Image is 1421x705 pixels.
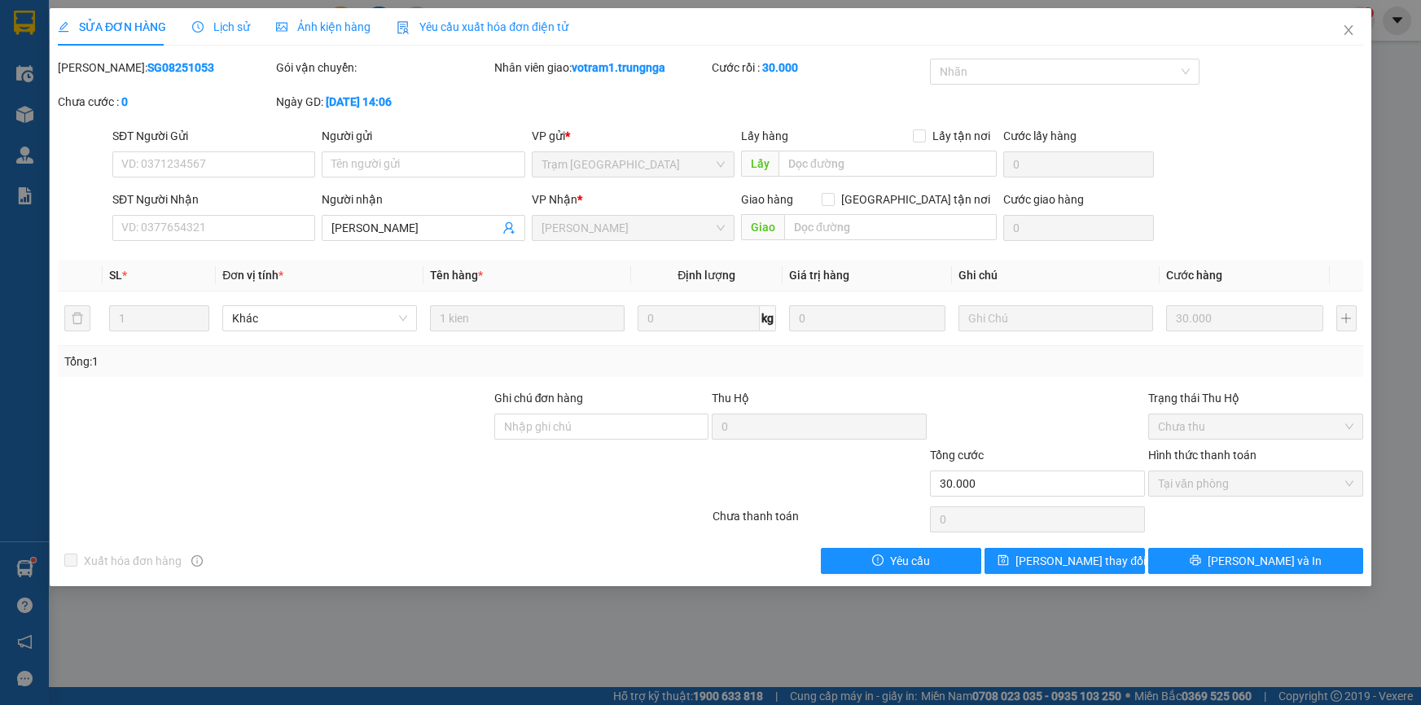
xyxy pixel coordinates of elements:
div: Trạng thái Thu Hộ [1148,389,1363,407]
label: Ghi chú đơn hàng [494,392,584,405]
span: SL [109,269,122,282]
b: SG08251053 [147,61,214,74]
span: Lấy [741,151,778,177]
span: Giao [741,214,784,240]
b: 0 [121,95,128,108]
div: Gói vận chuyển: [276,59,491,77]
span: Ảnh kiện hàng [276,20,371,33]
span: [PERSON_NAME] và In [1208,552,1322,570]
span: Cước hàng [1166,269,1222,282]
span: Giao hàng [741,193,793,206]
span: user-add [502,221,515,234]
span: VP Nhận [532,193,577,206]
input: Cước giao hàng [1003,215,1154,241]
div: Tổng: 1 [64,352,549,370]
div: Cước rồi : [712,59,927,77]
b: [DATE] 14:06 [326,95,392,108]
div: Nhân viên giao: [494,59,709,77]
span: close [1342,24,1355,37]
button: delete [64,305,90,331]
span: clock-circle [192,21,204,33]
span: Đơn vị tính [222,269,283,282]
span: Yêu cầu [890,552,930,570]
input: Ghi Chú [958,305,1153,331]
span: info-circle [191,555,203,567]
input: Dọc đường [784,214,997,240]
button: plus [1336,305,1357,331]
th: Ghi chú [952,260,1160,291]
span: Tên hàng [430,269,483,282]
span: Giá trị hàng [789,269,849,282]
input: 0 [789,305,946,331]
span: Yêu cầu xuất hóa đơn điện tử [397,20,568,33]
span: printer [1190,554,1201,567]
span: Tại văn phòng [1158,471,1353,496]
div: Chưa cước : [58,93,273,111]
span: Lấy hàng [741,129,788,142]
div: VP gửi [532,127,735,145]
span: save [998,554,1009,567]
div: Người nhận [322,190,524,208]
div: SĐT Người Gửi [112,127,315,145]
button: printer[PERSON_NAME] và In [1148,548,1363,574]
span: Tổng cước [930,449,984,462]
div: SĐT Người Nhận [112,190,315,208]
div: Ngày GD: [276,93,491,111]
span: [GEOGRAPHIC_DATA] tận nơi [835,190,997,208]
span: Phan Thiết [542,216,725,240]
span: exclamation-circle [872,554,884,567]
span: SỬA ĐƠN HÀNG [58,20,166,33]
label: Hình thức thanh toán [1148,449,1257,462]
div: [PERSON_NAME]: [58,59,273,77]
button: save[PERSON_NAME] thay đổi [985,548,1145,574]
span: Trạm Sài Gòn [542,152,725,177]
div: Người gửi [322,127,524,145]
b: votram1.trungnga [572,61,665,74]
input: VD: Bàn, Ghế [430,305,625,331]
button: Close [1326,8,1371,54]
input: Ghi chú đơn hàng [494,414,709,440]
span: kg [760,305,776,331]
img: icon [397,21,410,34]
input: Dọc đường [778,151,997,177]
input: Cước lấy hàng [1003,151,1154,177]
span: [PERSON_NAME] thay đổi [1015,552,1146,570]
span: Chưa thu [1158,414,1353,439]
b: 30.000 [762,61,798,74]
label: Cước lấy hàng [1003,129,1077,142]
span: Lấy tận nơi [926,127,997,145]
input: 0 [1166,305,1323,331]
span: Định lượng [678,269,735,282]
span: picture [276,21,287,33]
span: Khác [232,306,407,331]
span: Xuất hóa đơn hàng [77,552,188,570]
span: Thu Hộ [712,392,749,405]
button: exclamation-circleYêu cầu [821,548,981,574]
span: Lịch sử [192,20,250,33]
label: Cước giao hàng [1003,193,1084,206]
span: edit [58,21,69,33]
div: Chưa thanh toán [711,507,929,536]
